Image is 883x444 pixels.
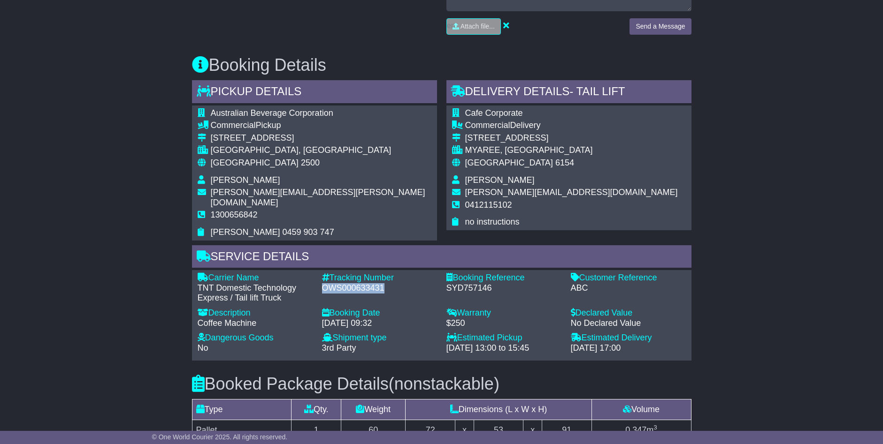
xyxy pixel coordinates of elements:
[542,420,591,441] td: 91
[465,133,678,143] div: [STREET_ADDRESS]
[523,420,542,441] td: x
[465,175,535,185] span: [PERSON_NAME]
[555,158,574,167] span: 6154
[322,308,437,318] div: Booking Date
[465,188,678,197] span: [PERSON_NAME][EMAIL_ADDRESS][DOMAIN_NAME]
[211,188,425,207] span: [PERSON_NAME][EMAIL_ADDRESS][PERSON_NAME][DOMAIN_NAME]
[192,420,292,441] td: Pallet
[406,399,591,420] td: Dimensions (L x W x H)
[446,333,561,343] div: Estimated Pickup
[211,210,258,219] span: 1300656842
[211,120,256,130] span: Commercial
[446,273,561,283] div: Booking Reference
[465,108,523,118] span: Cafe Corporate
[211,158,299,167] span: [GEOGRAPHIC_DATA]
[152,433,288,441] span: © One World Courier 2025. All rights reserved.
[465,200,512,210] span: 0412115102
[322,273,437,283] div: Tracking Number
[322,343,356,353] span: 3rd Party
[465,158,553,167] span: [GEOGRAPHIC_DATA]
[465,120,678,131] div: Delivery
[571,308,686,318] div: Declared Value
[211,175,280,185] span: [PERSON_NAME]
[341,399,406,420] td: Weight
[446,343,561,354] div: [DATE] 13:00 to 15:45
[571,318,686,329] div: No Declared Value
[446,318,561,329] div: $250
[198,308,313,318] div: Description
[211,227,334,237] span: [PERSON_NAME] 0459 903 747
[211,133,431,143] div: [STREET_ADDRESS]
[198,343,208,353] span: No
[591,399,691,420] td: Volume
[406,420,455,441] td: 72
[591,420,691,441] td: m
[465,145,678,156] div: MYAREE, [GEOGRAPHIC_DATA]
[465,217,520,226] span: no instructions
[571,283,686,293] div: ABC
[198,273,313,283] div: Carrier Name
[198,318,313,329] div: Coffee Machine
[211,145,431,156] div: [GEOGRAPHIC_DATA], [GEOGRAPHIC_DATA]
[446,308,561,318] div: Warranty
[630,18,691,35] button: Send a Message
[292,420,341,441] td: 1
[569,85,625,98] span: - Tail Lift
[192,399,292,420] td: Type
[389,374,499,393] span: (nonstackable)
[571,273,686,283] div: Customer Reference
[211,108,333,118] span: Australian Beverage Corporation
[292,399,341,420] td: Qty.
[192,245,691,271] div: Service Details
[625,425,646,435] span: 0.347
[571,333,686,343] div: Estimated Delivery
[446,283,561,293] div: SYD757146
[192,375,691,393] h3: Booked Package Details
[465,120,510,130] span: Commercial
[322,283,437,293] div: OWS000633431
[322,318,437,329] div: [DATE] 09:32
[192,56,691,75] h3: Booking Details
[211,120,431,131] div: Pickup
[198,333,313,343] div: Dangerous Goods
[455,420,474,441] td: x
[571,343,686,354] div: [DATE] 17:00
[198,283,313,303] div: TNT Domestic Technology Express / Tail lift Truck
[301,158,320,167] span: 2500
[341,420,406,441] td: 60
[322,333,437,343] div: Shipment type
[446,80,691,105] div: Delivery Details
[192,80,437,105] div: Pickup Details
[474,420,523,441] td: 53
[653,424,657,431] sup: 3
